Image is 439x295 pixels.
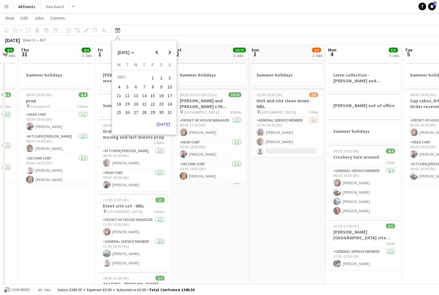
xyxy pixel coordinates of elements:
button: 14-05-2026 [140,91,148,100]
button: Previous month [150,46,163,59]
div: 2 Jobs [82,53,92,58]
div: Summer holidays [328,119,400,142]
span: 09:30-00:30 (15h) (Sun) [180,92,217,97]
span: 31 [20,51,29,58]
app-job-card: Summer holidays [21,63,93,86]
div: Summer holidays [175,63,246,86]
span: 2 [157,73,165,82]
button: 01-05-2026 [148,73,157,83]
button: 09-05-2026 [157,83,165,91]
span: Tue [405,47,412,53]
span: S [160,62,163,68]
span: 1 Role [386,241,395,246]
span: Thu [21,47,29,53]
div: Summer holidays [98,93,170,116]
span: All jobs [37,287,52,292]
button: 06-05-2026 [132,83,140,91]
a: Jobs [32,14,47,22]
span: Comms [50,15,65,21]
h3: TASTING - [PERSON_NAME] and [PERSON_NAME] ([DATE]) x 2 7:00pm [98,281,170,293]
span: 15 [149,92,157,99]
span: 24 [166,100,174,108]
h3: Summer holidays [328,128,400,134]
button: 28-05-2026 [140,108,148,116]
h3: [PERSON_NAME][GEOGRAPHIC_DATA] site visit 11am ([PERSON_NAME]) [328,229,400,241]
span: 4/4 [82,48,91,52]
app-card-role: General service member4/408:00-16:00 (8h)[PERSON_NAME][PERSON_NAME][PERSON_NAME][PERSON_NAME] [328,167,400,217]
span: 2 Roles [154,209,165,214]
h3: [PERSON_NAME] accounts meeting - 11:30pm [GEOGRAPHIC_DATA] [98,72,170,84]
button: 24-05-2026 [166,100,174,108]
h3: [PERSON_NAME] out of office [328,103,400,108]
span: 3 [250,51,259,58]
span: 4 [115,83,123,91]
span: 7 [140,83,148,91]
span: 19 [124,100,131,108]
span: 27 [132,108,140,116]
span: 18 [115,100,123,108]
button: 10-05-2026 [166,83,174,91]
app-job-card: 08:00-16:00 (8h)4/4prep Indulge unit3 RolesHead Chef1/108:00-16:00 (8h)[PERSON_NAME]Kitchen [PERS... [21,88,93,184]
span: 1 [149,73,157,82]
app-card-role: Head Chef1/110:00-18:00 (8h)[PERSON_NAME] [175,139,246,161]
app-card-role: General service member2/211:00-15:00 (4h)[PERSON_NAME][PERSON_NAME] [98,238,170,269]
button: 31-05-2026 [166,108,174,116]
span: View [5,15,14,21]
a: 2 [428,3,436,10]
span: 10:30-15:30 (5h) [256,92,282,97]
div: 2 Jobs [233,53,246,58]
h3: [PERSON_NAME] and [PERSON_NAME] x 59 [GEOGRAPHIC_DATA] [175,98,246,109]
span: 6 [132,83,140,91]
h3: Summer holidays [175,72,246,78]
app-job-card: [PERSON_NAME] out of office [328,93,400,116]
span: 29 [149,108,157,116]
h3: Summer holidays [21,72,93,78]
button: 17-05-2026 [166,91,174,100]
span: T [126,62,129,68]
button: 12-05-2026 [123,91,131,100]
app-card-role: Front of House Manager1/109:30-17:30 (8h)[PERSON_NAME] [175,117,246,139]
span: 11 [115,92,123,99]
span: 08:00-16:00 (8h) [26,92,52,97]
span: 2/2 [156,276,165,281]
a: Comms [48,14,67,22]
button: 22-05-2026 [148,100,157,108]
h3: Orders, prep list, trailer moving and last minute prep [98,128,170,140]
span: 5 [124,83,131,91]
span: 8 Roles [230,110,241,115]
app-card-role: Second Chef1/110:00-18:00 (8h)[PERSON_NAME] [175,161,246,182]
div: 2 Jobs [312,53,322,58]
span: 22 [149,100,157,108]
app-job-card: 11:00-15:00 (4h)3/3Event site set - WBL [GEOGRAPHIC_DATA]2 RolesFront of House Manager1/111:00-15... [98,194,170,269]
div: 10:00-12:00 (2h)1/1[PERSON_NAME][GEOGRAPHIC_DATA] site visit 11am ([PERSON_NAME])1 RoleGeneral se... [328,220,400,270]
span: [GEOGRAPHIC_DATA] [107,209,142,214]
span: F [152,62,154,68]
button: 16-05-2026 [157,91,165,100]
app-card-role: Front of House Manager1/111:00-15:00 (4h)[PERSON_NAME] [98,216,170,238]
button: 08-05-2026 [148,83,157,91]
span: 12 [124,92,131,99]
span: 10/10 [228,92,241,97]
span: 1 [97,51,103,58]
app-job-card: 10:30-15:30 (5h)2/3Unit and site clean down - WBL [GEOGRAPHIC_DATA]1 RoleGeneral service member2/... [251,88,323,157]
span: Mon [328,47,336,53]
app-card-role: General service member2/310:30-15:30 (5h)[PERSON_NAME][PERSON_NAME] [251,117,323,157]
span: 21 [140,100,148,108]
span: 4/4 [2,92,11,97]
app-card-role: Head Chef1/109:30-14:30 (5h)[PERSON_NAME] [98,169,170,191]
app-job-card: Summer holidays [251,63,323,86]
span: 4 [327,51,336,58]
span: 08:00-16:00 (8h) [103,123,129,128]
button: 04-05-2026 [115,83,123,91]
app-card-role: Kitchen [PERSON_NAME]1/108:00-16:00 (8h)[PERSON_NAME] [98,147,170,169]
app-card-role: General service member1/110:00-12:00 (2h)[PERSON_NAME] [328,248,400,270]
button: 15-05-2026 [148,91,157,100]
button: 20-05-2026 [132,100,140,108]
a: Edit [18,14,31,22]
button: 11-05-2026 [115,91,123,100]
span: 08:00-16:00 (8h) [333,149,359,153]
app-job-card: 09:30-00:30 (15h) (Sun)10/10[PERSON_NAME] and [PERSON_NAME] x 59 [GEOGRAPHIC_DATA] [GEOGRAPHIC_DA... [175,88,246,184]
app-card-role: General service member2/2 [175,182,246,214]
span: 18:00-22:00 (4h) [103,276,129,281]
